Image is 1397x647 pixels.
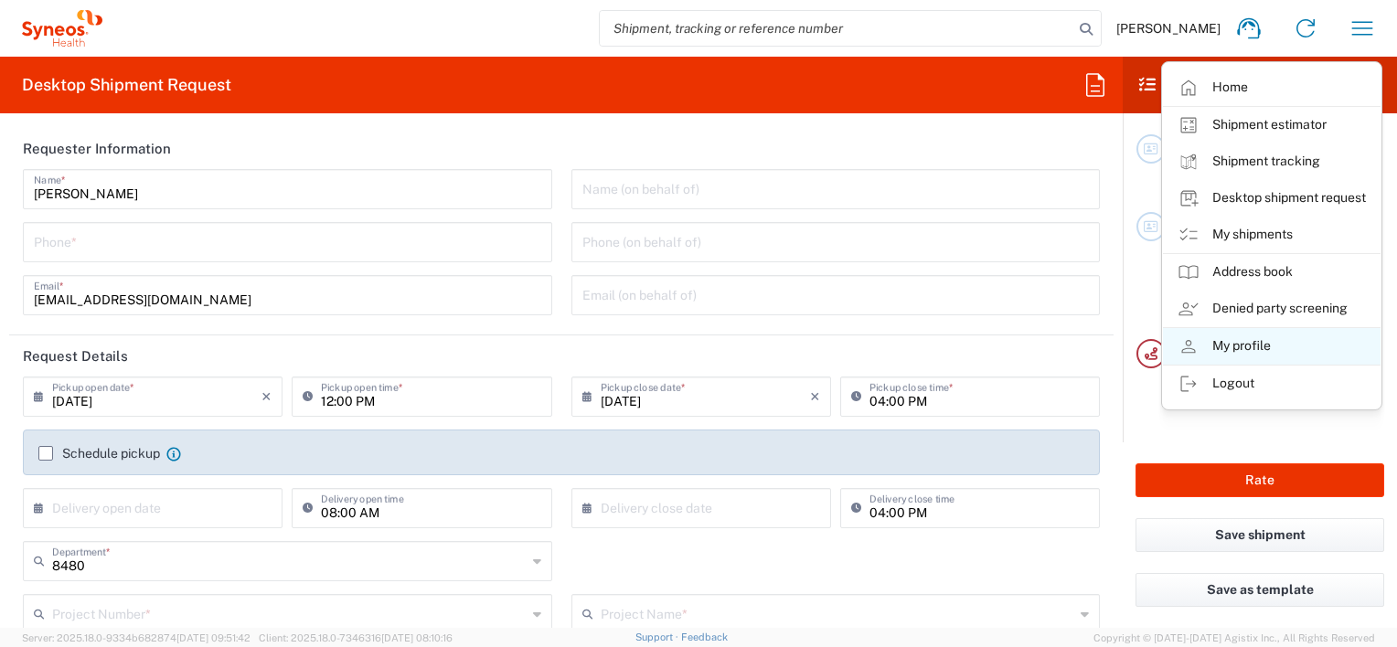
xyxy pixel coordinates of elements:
[1136,518,1384,552] button: Save shipment
[1116,20,1221,37] span: [PERSON_NAME]
[1163,217,1381,253] a: My shipments
[259,632,453,643] span: Client: 2025.18.0-7346316
[600,11,1073,46] input: Shipment, tracking or reference number
[1163,366,1381,402] a: Logout
[1163,254,1381,291] a: Address book
[1136,573,1384,607] button: Save as template
[1163,180,1381,217] a: Desktop shipment request
[22,632,251,643] span: Server: 2025.18.0-9334b682874
[810,382,820,411] i: ×
[176,632,251,643] span: [DATE] 09:51:42
[23,140,171,158] h2: Requester Information
[23,347,128,366] h2: Request Details
[22,74,231,96] h2: Desktop Shipment Request
[1163,291,1381,327] a: Denied party screening
[1163,69,1381,106] a: Home
[1093,630,1375,646] span: Copyright © [DATE]-[DATE] Agistix Inc., All Rights Reserved
[1139,74,1319,96] h2: Shipment Checklist
[1163,328,1381,365] a: My profile
[1136,463,1384,497] button: Rate
[1163,107,1381,143] a: Shipment estimator
[38,446,160,461] label: Schedule pickup
[1163,143,1381,180] a: Shipment tracking
[681,631,728,642] a: Feedback
[381,632,453,643] span: [DATE] 08:10:16
[635,631,681,642] a: Support
[261,382,272,411] i: ×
